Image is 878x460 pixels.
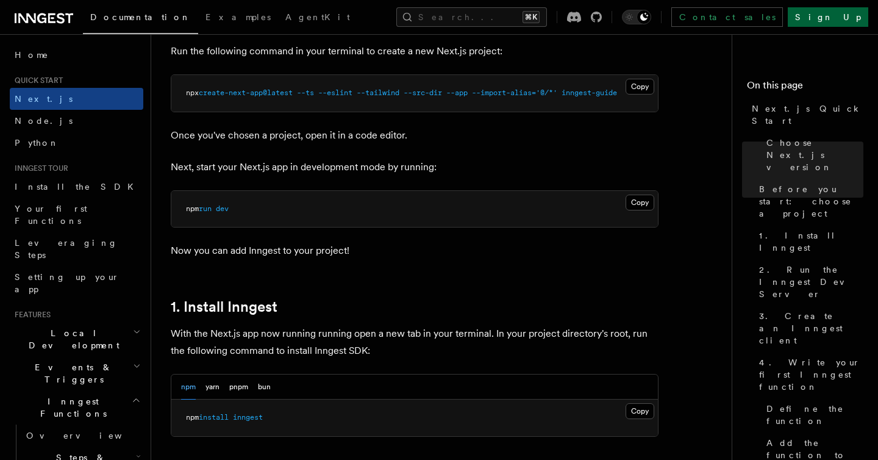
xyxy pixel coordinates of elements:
[318,88,352,97] span: --eslint
[788,7,868,27] a: Sign Up
[171,127,659,144] p: Once you've chosen a project, open it in a code editor.
[205,12,271,22] span: Examples
[171,325,659,359] p: With the Next.js app now running running open a new tab in your terminal. In your project directo...
[562,88,617,97] span: inngest-guide
[762,398,863,432] a: Define the function
[199,204,212,213] span: run
[10,164,68,173] span: Inngest tour
[186,204,199,213] span: npm
[10,322,143,356] button: Local Development
[216,204,229,213] span: dev
[10,132,143,154] a: Python
[181,375,196,400] button: npm
[626,195,654,210] button: Copy
[759,229,863,254] span: 1. Install Inngest
[278,4,357,33] a: AgentKit
[752,102,863,127] span: Next.js Quick Start
[229,375,248,400] button: pnpm
[171,298,277,315] a: 1. Install Inngest
[10,88,143,110] a: Next.js
[536,88,557,97] span: '@/*'
[357,88,399,97] span: --tailwind
[671,7,783,27] a: Contact sales
[622,10,651,24] button: Toggle dark mode
[285,12,350,22] span: AgentKit
[186,88,199,97] span: npx
[759,310,863,347] span: 3. Create an Inngest client
[21,425,143,447] a: Overview
[15,204,87,226] span: Your first Functions
[15,116,73,126] span: Node.js
[626,79,654,95] button: Copy
[10,356,143,390] button: Events & Triggers
[15,94,73,104] span: Next.js
[199,88,293,97] span: create-next-app@latest
[10,395,132,420] span: Inngest Functions
[10,198,143,232] a: Your first Functions
[759,356,863,393] span: 4. Write your first Inngest function
[297,88,314,97] span: --ts
[10,390,143,425] button: Inngest Functions
[90,12,191,22] span: Documentation
[10,266,143,300] a: Setting up your app
[26,431,152,440] span: Overview
[766,137,863,173] span: Choose Next.js version
[15,138,59,148] span: Python
[15,49,49,61] span: Home
[762,132,863,178] a: Choose Next.js version
[754,351,863,398] a: 4. Write your first Inngest function
[766,403,863,427] span: Define the function
[10,327,133,351] span: Local Development
[754,178,863,225] a: Before you start: choose a project
[171,43,659,60] p: Run the following command in your terminal to create a new Next.js project:
[10,110,143,132] a: Node.js
[747,98,863,132] a: Next.js Quick Start
[446,88,468,97] span: --app
[404,88,442,97] span: --src-dir
[10,232,143,266] a: Leveraging Steps
[258,375,271,400] button: bun
[754,259,863,305] a: 2. Run the Inngest Dev Server
[754,225,863,259] a: 1. Install Inngest
[472,88,536,97] span: --import-alias=
[199,413,229,422] span: install
[10,76,63,85] span: Quick start
[205,375,220,400] button: yarn
[15,272,120,294] span: Setting up your app
[759,183,863,220] span: Before you start: choose a project
[754,305,863,351] a: 3. Create an Inngest client
[523,11,540,23] kbd: ⌘K
[83,4,198,34] a: Documentation
[10,361,133,386] span: Events & Triggers
[759,264,863,300] span: 2. Run the Inngest Dev Server
[10,310,51,320] span: Features
[747,78,863,98] h4: On this page
[198,4,278,33] a: Examples
[10,176,143,198] a: Install the SDK
[15,182,141,192] span: Install the SDK
[186,413,199,422] span: npm
[171,159,659,176] p: Next, start your Next.js app in development mode by running:
[171,242,659,259] p: Now you can add Inngest to your project!
[396,7,547,27] button: Search...⌘K
[233,413,263,422] span: inngest
[15,238,118,260] span: Leveraging Steps
[626,403,654,419] button: Copy
[10,44,143,66] a: Home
